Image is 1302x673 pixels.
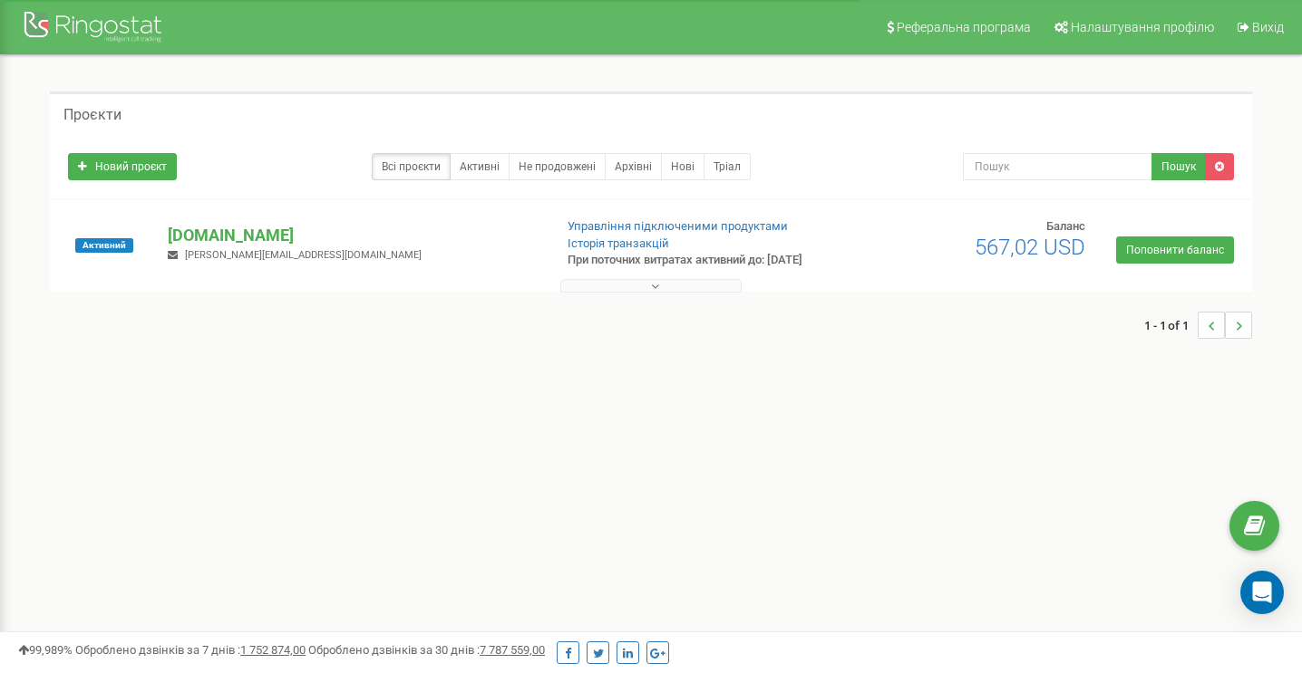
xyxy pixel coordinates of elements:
div: Open Intercom Messenger [1240,571,1284,614]
a: Новий проєкт [68,153,177,180]
span: [PERSON_NAME][EMAIL_ADDRESS][DOMAIN_NAME] [185,249,422,261]
a: Тріал [704,153,751,180]
a: Управління підключеними продуктами [568,219,788,233]
span: Оброблено дзвінків за 7 днів : [75,643,306,657]
span: Оброблено дзвінків за 30 днів : [308,643,545,657]
nav: ... [1144,293,1252,357]
h5: Проєкти [63,107,121,123]
button: Пошук [1151,153,1206,180]
span: Вихід [1252,20,1284,34]
u: 7 787 559,00 [480,643,545,657]
span: 1 - 1 of 1 [1144,312,1198,339]
a: Архівні [605,153,662,180]
span: 99,989% [18,643,73,657]
input: Пошук [963,153,1152,180]
p: При поточних витратах активний до: [DATE] [568,252,839,269]
a: Не продовжені [509,153,606,180]
p: [DOMAIN_NAME] [168,224,539,247]
span: Баланс [1046,219,1085,233]
span: Реферальна програма [897,20,1031,34]
span: Активний [75,238,133,253]
a: Історія транзакцій [568,236,669,250]
a: Активні [450,153,510,180]
span: Налаштування профілю [1071,20,1214,34]
a: Поповнити баланс [1116,236,1234,264]
span: 567,02 USD [975,235,1085,260]
a: Всі проєкти [372,153,451,180]
a: Нові [661,153,704,180]
u: 1 752 874,00 [240,643,306,657]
